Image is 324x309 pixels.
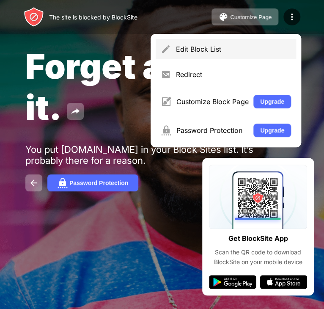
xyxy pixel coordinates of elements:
div: You put [DOMAIN_NAME] in your Block Sites list. It’s probably there for a reason. [25,144,287,166]
span: Forget about it. [25,46,242,128]
button: Password Protection [47,174,138,191]
img: google-play.svg [209,275,256,289]
div: Customize Page [230,14,272,20]
img: app-store.svg [260,275,307,289]
div: Scan the QR code to download BlockSite on your mobile device [209,248,307,267]
button: Customize Page [211,8,278,25]
img: menu-pencil.svg [161,44,171,54]
div: Password Protection [69,179,128,186]
img: menu-customize.svg [161,97,171,107]
div: Customize Block Page [176,97,248,106]
div: Password Protection [176,126,248,135]
button: Upgrade [253,124,291,137]
div: Get BlockSite App [228,232,288,245]
button: Upgrade [253,95,291,108]
img: menu-redirect.svg [161,69,171,80]
img: password.svg [58,178,68,188]
div: Edit Block List [176,45,291,53]
img: header-logo.svg [24,7,44,27]
img: menu-icon.svg [287,12,297,22]
img: back.svg [29,178,39,188]
img: menu-password.svg [161,125,171,135]
img: pallet.svg [218,12,228,22]
img: share.svg [70,106,80,116]
div: Redirect [176,70,291,79]
div: The site is blocked by BlockSite [49,14,137,21]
